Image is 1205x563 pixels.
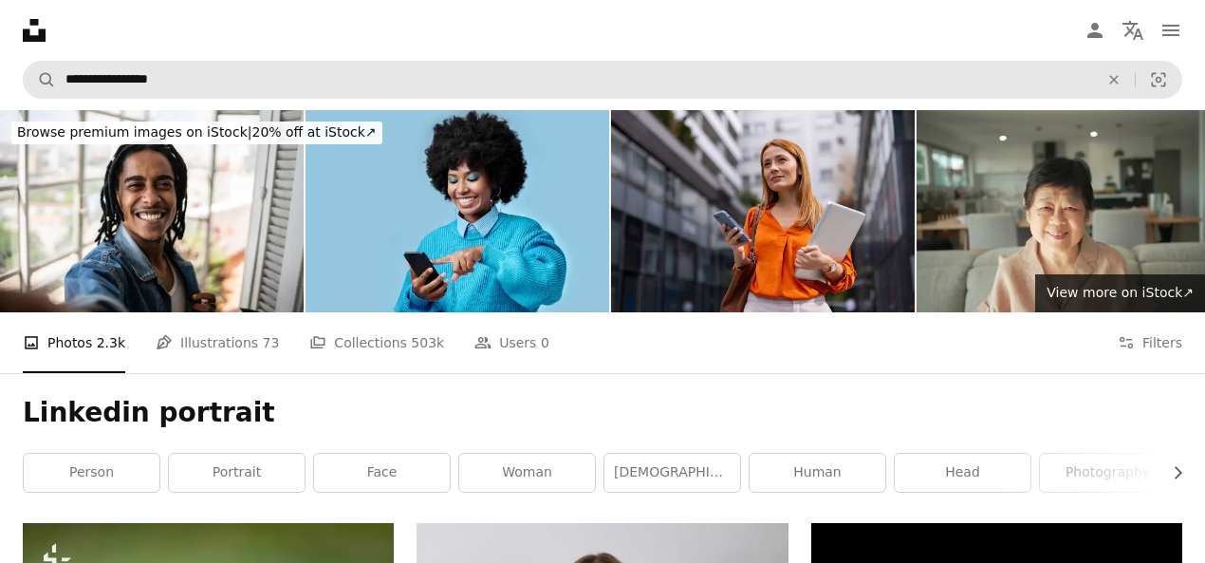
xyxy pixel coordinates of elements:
[1136,62,1181,98] button: Visual search
[411,332,444,353] span: 503k
[24,454,159,492] a: person
[604,454,740,492] a: [DEMOGRAPHIC_DATA]
[1114,11,1152,49] button: Language
[1076,11,1114,49] a: Log in / Sign up
[541,332,549,353] span: 0
[1047,285,1194,300] span: View more on iStock ↗
[1035,274,1205,312] a: View more on iStock↗
[156,312,279,373] a: Illustrations 73
[24,62,56,98] button: Search Unsplash
[23,61,1182,99] form: Find visuals sitewide
[1118,312,1182,373] button: Filters
[611,110,915,312] img: Elegant businesswoman using her phone
[169,454,305,492] a: portrait
[309,312,444,373] a: Collections 503k
[895,454,1030,492] a: head
[23,19,46,42] a: Home — Unsplash
[23,396,1182,430] h1: Linkedin portrait
[11,122,382,144] div: 20% off at iStock ↗
[1152,11,1190,49] button: Menu
[306,110,609,312] img: Happy, phone and black woman reading a blog on an internet website in a studio with mockup space....
[17,124,251,140] span: Browse premium images on iStock |
[263,332,280,353] span: 73
[474,312,549,373] a: Users 0
[459,454,595,492] a: woman
[750,454,885,492] a: human
[314,454,450,492] a: face
[1160,454,1182,492] button: scroll list to the right
[1093,62,1135,98] button: Clear
[1040,454,1176,492] a: photography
